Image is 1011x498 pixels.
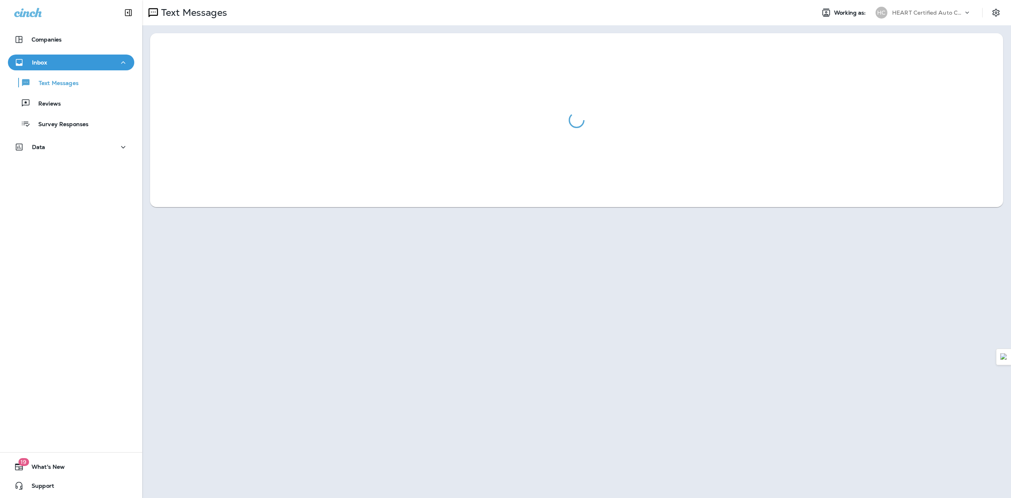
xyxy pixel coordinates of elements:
p: Text Messages [31,80,79,87]
p: HEART Certified Auto Care [892,9,963,16]
button: Settings [989,6,1003,20]
button: Collapse Sidebar [117,5,139,21]
p: Companies [32,36,62,43]
div: HC [876,7,887,19]
p: Data [32,144,45,150]
span: Working as: [834,9,868,16]
button: Text Messages [8,74,134,91]
span: 19 [18,458,29,466]
button: 19What's New [8,459,134,475]
span: Support [24,483,54,492]
p: Inbox [32,59,47,66]
button: Survey Responses [8,115,134,132]
p: Text Messages [158,7,227,19]
button: Reviews [8,95,134,111]
p: Survey Responses [30,121,88,128]
p: Reviews [30,100,61,108]
button: Inbox [8,55,134,70]
button: Companies [8,32,134,47]
button: Data [8,139,134,155]
img: Detect Auto [1000,353,1007,360]
span: What's New [24,464,65,473]
button: Support [8,478,134,494]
